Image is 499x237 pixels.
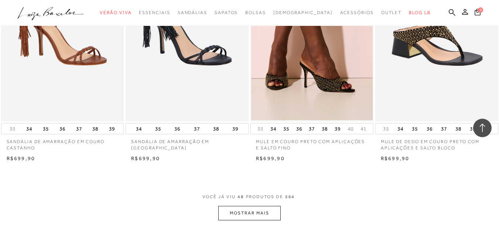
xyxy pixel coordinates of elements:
button: 39 [107,123,117,134]
a: BLOG LB [409,6,430,20]
button: 0 [472,8,483,18]
button: 39 [230,123,240,134]
a: SANDÁLIA DE AMARRAÇÃO EM COURO CASTANHO [1,134,124,151]
span: Essenciais [139,10,170,15]
span: Sandálias [178,10,207,15]
button: 38 [453,123,464,134]
button: 35 [153,123,163,134]
a: noSubCategoriesText [273,6,333,20]
a: noSubCategoriesText [340,6,374,20]
button: 38 [319,123,330,134]
span: Sapatos [215,10,238,15]
button: 36 [424,123,435,134]
span: Outlet [381,10,402,15]
button: 34 [134,123,144,134]
button: 36 [172,123,182,134]
button: 41 [358,125,369,132]
span: 0 [478,7,483,13]
button: 37 [74,123,84,134]
button: 36 [57,123,68,134]
a: noSubCategoriesText [139,6,170,20]
a: MULE DE DEDO EM COURO PRETO COM APLICAÇÕES E SALTO BLOCO [375,134,498,151]
button: 40 [345,125,356,132]
a: noSubCategoriesText [245,6,266,20]
span: 564 [285,194,295,199]
span: R$699,90 [381,155,410,161]
button: 33 [255,125,266,132]
span: Bolsas [245,10,266,15]
button: 35 [281,123,291,134]
button: MOSTRAR MAIS [218,206,280,220]
span: VOCÊ JÁ VIU PRODUTOS DE [202,194,297,199]
button: 38 [211,123,221,134]
span: Acessórios [340,10,374,15]
button: 37 [439,123,449,134]
a: SANDÁLIA DE AMARRAÇÃO EM [GEOGRAPHIC_DATA] [126,134,249,151]
span: R$699,90 [256,155,285,161]
button: 36 [294,123,304,134]
a: noSubCategoriesText [100,6,131,20]
button: 33 [381,125,391,132]
button: 35 [41,123,51,134]
button: 39 [468,123,478,134]
span: 48 [237,194,244,199]
button: 39 [332,123,343,134]
a: noSubCategoriesText [215,6,238,20]
span: Verão Viva [100,10,131,15]
button: 38 [90,123,100,134]
button: 35 [410,123,420,134]
span: [DEMOGRAPHIC_DATA] [273,10,333,15]
span: BLOG LB [409,10,430,15]
button: 34 [395,123,406,134]
button: 34 [268,123,278,134]
a: noSubCategoriesText [178,6,207,20]
button: 34 [24,123,34,134]
a: MULE EM COURO PRETO COM APLICAÇÕES E SALTO FINO [250,134,373,151]
button: 33 [7,125,18,132]
button: 37 [307,123,317,134]
span: R$699,90 [7,155,35,161]
button: 37 [192,123,202,134]
a: noSubCategoriesText [381,6,402,20]
span: R$699,90 [131,155,160,161]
